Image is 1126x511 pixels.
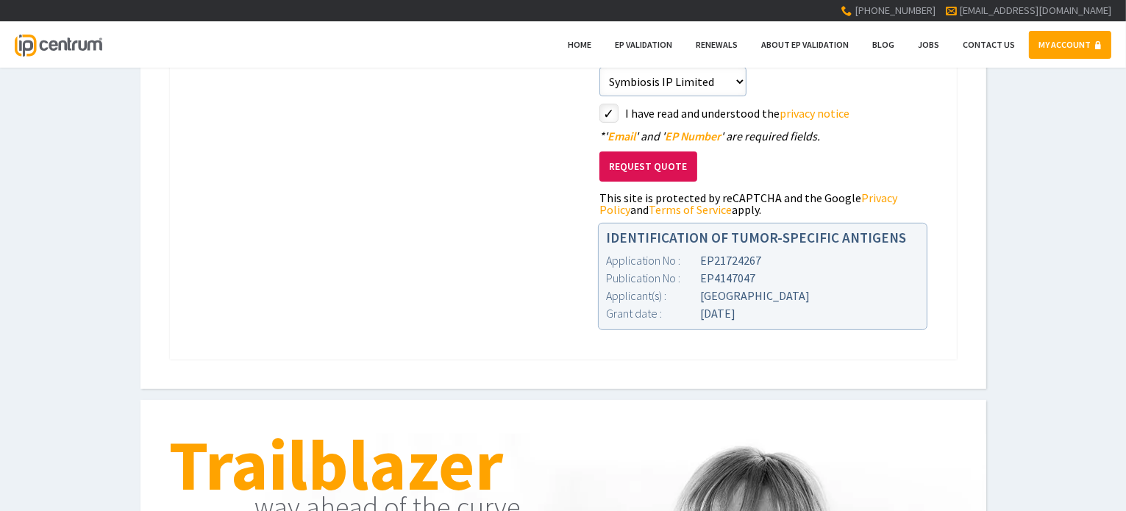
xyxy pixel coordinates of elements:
[606,304,700,322] div: Grant date :
[752,31,858,59] a: About EP Validation
[649,202,732,217] a: Terms of Service
[599,192,927,215] div: This site is protected by reCAPTCHA and the Google and apply.
[908,31,949,59] a: Jobs
[606,251,919,269] div: EP21724267
[606,269,700,287] div: Publication No :
[665,129,721,143] span: EP Number
[953,31,1025,59] a: Contact Us
[606,251,700,269] div: Application No :
[606,231,919,245] h1: IDENTIFICATION OF TUMOR-SPECIFIC ANTIGENS
[15,21,101,68] a: IP Centrum
[963,39,1015,50] span: Contact Us
[625,104,927,123] label: I have read and understood the
[599,104,619,123] label: styled-checkbox
[599,151,697,182] button: Request Quote
[686,31,747,59] a: Renewals
[761,39,849,50] span: About EP Validation
[780,106,849,121] a: privacy notice
[606,269,919,287] div: EP4147047
[855,4,936,17] span: [PHONE_NUMBER]
[606,287,919,304] div: [GEOGRAPHIC_DATA]
[959,4,1111,17] a: [EMAIL_ADDRESS][DOMAIN_NAME]
[872,39,894,50] span: Blog
[918,39,939,50] span: Jobs
[605,31,682,59] a: EP Validation
[863,31,904,59] a: Blog
[1029,31,1111,59] a: MY ACCOUNT
[599,130,927,142] div: ' ' and ' ' are required fields.
[696,39,738,50] span: Renewals
[606,287,700,304] div: Applicant(s) :
[606,304,919,322] div: [DATE]
[615,39,672,50] span: EP Validation
[599,190,897,217] a: Privacy Policy
[568,39,591,50] span: Home
[558,31,601,59] a: Home
[607,129,635,143] span: Email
